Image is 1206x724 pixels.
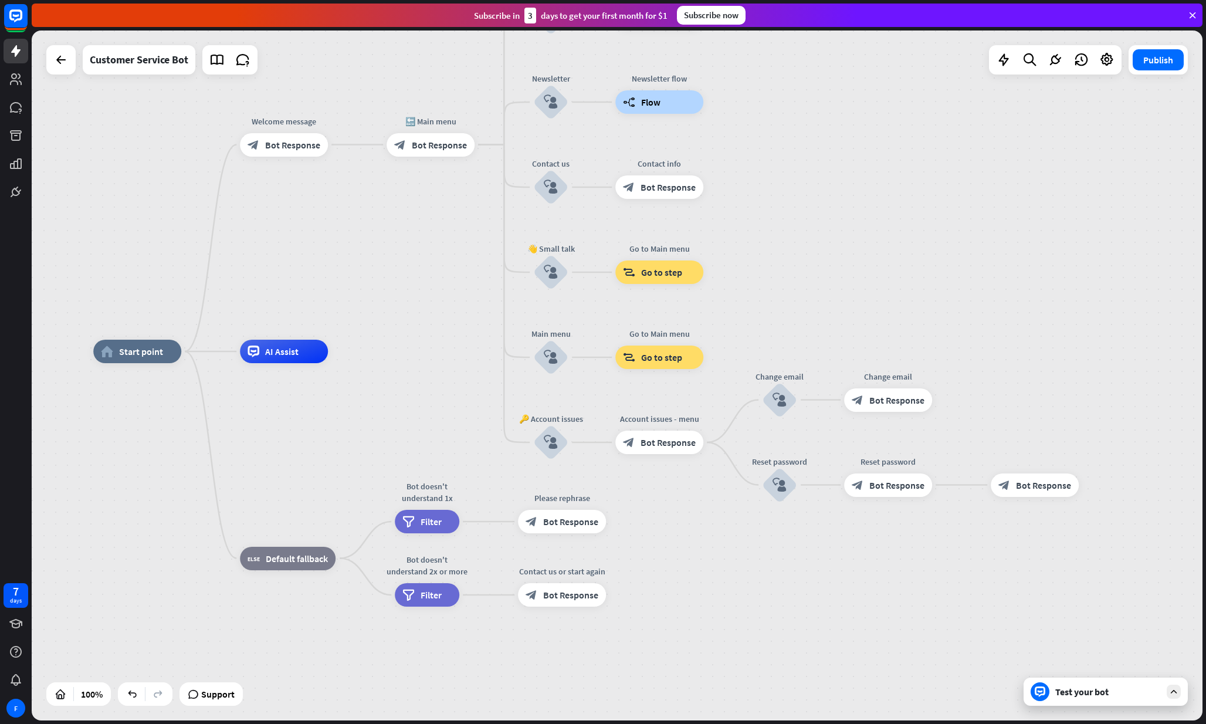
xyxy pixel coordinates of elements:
div: Main menu [516,328,586,340]
span: Flow [641,96,660,108]
div: F [6,699,25,718]
i: block_goto [623,266,635,278]
div: Welcome message [231,116,337,127]
i: home_2 [101,346,113,357]
div: Account issues - menu [607,413,712,425]
div: Bot doesn't understand 1x [386,481,468,504]
span: Bot Response [1016,479,1071,491]
div: 100% [77,685,106,703]
div: Please rephrase [509,492,615,504]
div: Reset password [744,456,815,468]
span: Bot Response [641,437,696,448]
div: Test your bot [1055,686,1161,698]
i: block_bot_response [623,437,635,448]
span: AI Assist [265,346,299,357]
div: Reset password [835,456,941,468]
div: Change email [835,371,941,383]
i: block_bot_response [623,181,635,193]
i: block_user_input [773,478,787,492]
i: block_user_input [544,180,558,194]
i: block_user_input [773,393,787,407]
span: Bot Response [543,589,598,601]
span: Support [201,685,235,703]
div: Contact info [607,158,712,170]
i: block_user_input [544,350,558,364]
span: Filter [421,589,442,601]
i: filter [402,516,415,527]
div: Newsletter flow [607,73,712,84]
i: block_bot_response [852,479,863,491]
div: Change email [744,371,815,383]
span: Bot Response [869,479,924,491]
div: Go to Main menu [607,328,712,340]
i: block_bot_response [852,394,863,406]
i: block_user_input [544,95,558,109]
i: block_fallback [248,553,260,564]
span: Bot Response [869,394,924,406]
div: Go to Main menu [607,243,712,255]
span: Bot Response [641,181,696,193]
span: Bot Response [543,516,598,527]
div: 3 [524,8,536,23]
span: Bot Response [412,139,467,151]
div: Contact us [516,158,586,170]
i: builder_tree [623,96,635,108]
span: Go to step [641,351,682,363]
span: Default fallback [266,553,328,564]
div: 🔑 Account issues [516,413,586,425]
span: Filter [421,516,442,527]
span: Go to step [641,266,682,278]
span: Start point [119,346,163,357]
i: block_bot_response [526,516,537,527]
i: block_bot_response [394,139,406,151]
div: Customer Service Bot [90,45,188,75]
a: 7 days [4,583,28,608]
i: filter [402,589,415,601]
div: 7 [13,586,19,597]
i: block_user_input [544,265,558,279]
i: block_goto [623,351,635,363]
div: Subscribe now [677,6,746,25]
i: block_bot_response [998,479,1010,491]
i: block_bot_response [248,139,259,151]
div: Newsletter [516,73,586,84]
div: 🔙 Main menu [378,116,483,127]
div: days [10,597,22,605]
button: Publish [1133,49,1184,70]
div: 👋 Small talk [516,243,586,255]
i: block_bot_response [526,589,537,601]
div: Contact us or start again [509,566,615,577]
i: block_user_input [544,435,558,449]
div: Bot doesn't understand 2x or more [386,554,468,577]
span: Bot Response [265,139,320,151]
button: Open LiveChat chat widget [9,5,45,40]
div: Subscribe in days to get your first month for $1 [474,8,668,23]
